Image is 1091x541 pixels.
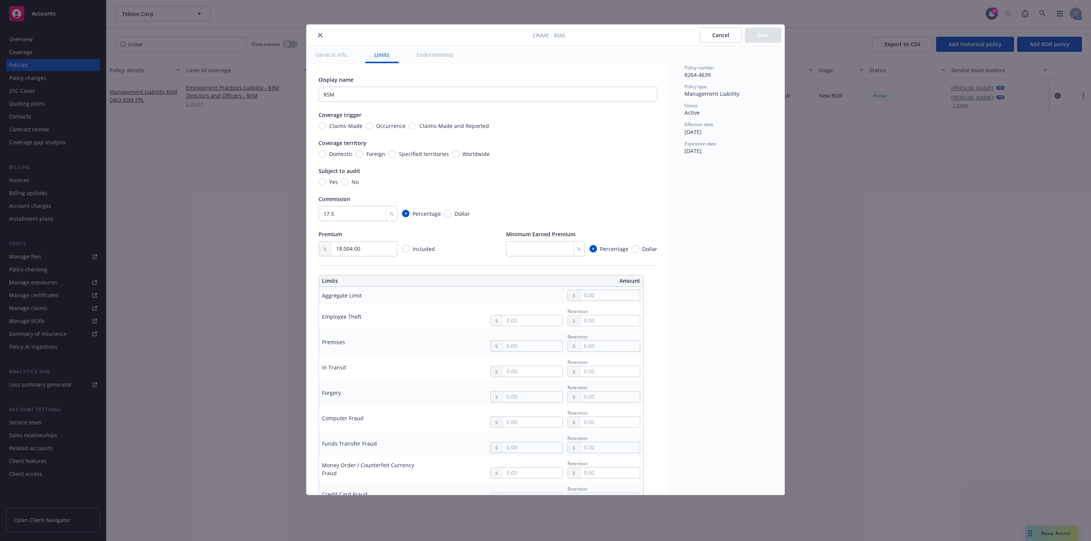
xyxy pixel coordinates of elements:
span: Coverage territory [319,139,366,147]
input: Domestic [319,150,326,158]
span: Foreign [366,150,385,158]
span: Minimum Earned Premium [506,231,575,238]
span: Status [685,102,698,109]
span: [DATE] [685,147,702,154]
span: Retention [567,359,588,365]
div: Aggregate Limit [322,292,362,299]
input: 0.00 [580,290,640,301]
input: Yes [319,178,326,186]
input: 0.00 [580,468,640,478]
input: Percentage [402,210,410,217]
span: Crime - $5M [533,31,565,39]
input: 0.00 [503,366,563,377]
th: Limits [319,275,449,287]
span: Retention [567,410,588,416]
input: 0.00 [580,315,640,326]
span: Retention [567,334,588,340]
span: Percentage [413,210,441,218]
span: Included [413,245,435,253]
span: Retention [567,384,588,391]
input: 0.00 [580,417,640,427]
input: Occurrence [366,122,373,130]
span: % [577,245,581,253]
div: Premises [322,338,345,346]
input: 0.00 [580,442,640,453]
span: No [352,178,359,186]
input: 0.00 [331,242,397,256]
span: Dollar [455,210,470,218]
span: [DATE] [685,128,702,136]
input: 0.00 [580,493,640,504]
span: Coverage trigger [319,111,361,118]
span: Occurrence [376,122,406,130]
span: Specified territories [399,150,449,158]
input: 0.00 [580,366,640,377]
button: Endorsements [408,46,463,63]
div: Computer Fraud [322,414,364,422]
span: Management Liability [685,90,739,97]
th: Amount [485,275,643,287]
div: Funds Transfer Fraud [322,440,377,447]
div: Employee Theft [322,313,361,321]
span: 8264-4639 [685,71,711,78]
input: 0.00 [503,417,563,427]
span: Policy type [685,83,707,90]
input: 0.00 [503,493,563,504]
span: Retention [567,308,588,315]
span: Claims-Made and Reported [419,122,489,130]
input: 0.00 [503,442,563,453]
input: Claims-Made [319,122,326,130]
input: Specified territories [388,150,396,158]
input: Foreign [356,150,363,158]
span: Commission [319,195,350,203]
span: Premium [319,231,342,238]
input: Dollar [631,245,639,253]
div: In Transit [322,363,346,371]
span: Retention [567,486,588,492]
input: 0.00 [580,391,640,402]
button: Cancel [700,28,742,43]
span: Claims-Made [329,122,363,130]
input: Worldwide [452,150,460,158]
button: General info [306,46,356,63]
span: Yes [329,178,338,186]
span: Worldwide [463,150,490,158]
span: Effective date [685,121,713,128]
input: Dollar [444,210,452,217]
span: Display name [319,76,353,83]
button: close [316,31,325,40]
div: Credit Card Fraud [322,490,367,498]
input: Claims-Made and Reported [409,122,416,130]
input: 0.00 [503,341,563,351]
button: Limits [365,46,399,63]
input: 0.00 [580,341,640,351]
input: No [341,178,349,186]
span: Expiration date [685,140,716,147]
input: 0.00 [503,468,563,478]
input: 0.00 [503,391,563,402]
input: 0.00 [503,315,563,326]
span: Active [685,109,700,116]
span: Policy number [685,64,714,71]
span: Percentage [600,245,628,253]
span: Dollar [642,245,657,253]
span: Retention [567,460,588,467]
span: Domestic [329,150,353,158]
span: % [389,210,394,218]
input: Percentage [589,245,597,253]
span: Subject to audit [319,167,360,175]
span: Retention [567,435,588,441]
div: Money Order / Counterfeit Currency Fraud [322,461,430,477]
div: Forgery [322,389,341,397]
